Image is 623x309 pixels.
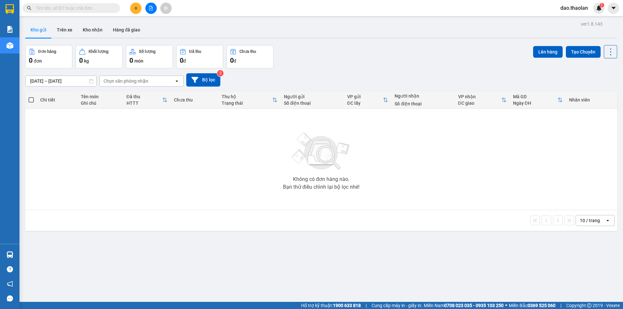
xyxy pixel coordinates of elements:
[510,91,566,109] th: Toggle SortBy
[284,101,341,106] div: Số điện thoại
[38,49,56,54] div: Đơn hàng
[134,58,143,64] span: món
[26,76,96,86] input: Select a date range.
[222,94,272,99] div: Thu hộ
[78,22,108,38] button: Kho nhận
[587,303,592,308] span: copyright
[217,70,224,77] sup: 2
[509,302,556,309] span: Miền Bắc
[458,94,501,99] div: VP nhận
[36,5,112,12] input: Tìm tên, số ĐT hoặc mã đơn
[7,281,13,287] span: notification
[25,22,52,38] button: Kho gửi
[164,6,168,10] span: aim
[569,97,614,102] div: Nhân viên
[52,22,78,38] button: Trên xe
[533,46,563,58] button: Lên hàng
[284,94,341,99] div: Người gửi
[25,45,72,68] button: Đơn hàng0đơn
[189,49,201,54] div: Đã thu
[123,91,171,109] th: Toggle SortBy
[6,26,13,33] img: solution-icon
[180,56,183,64] span: 0
[528,303,556,308] strong: 0369 525 060
[222,101,272,106] div: Trạng thái
[600,3,604,7] sup: 1
[76,45,123,68] button: Khối lượng0kg
[183,58,186,64] span: đ
[230,56,234,64] span: 0
[174,97,215,102] div: Chưa thu
[6,251,13,258] img: warehouse-icon
[239,49,256,54] div: Chưa thu
[581,20,603,28] div: ver 1.8.143
[81,101,120,106] div: Ghi chú
[293,177,349,182] div: Không có đơn hàng nào.
[89,49,108,54] div: Khối lượng
[333,303,361,308] strong: 1900 633 818
[301,302,361,309] span: Hỗ trợ kỹ thuật:
[283,184,360,190] div: Bạn thử điều chỉnh lại bộ lọc nhé!
[596,5,602,11] img: icon-new-feature
[344,91,392,109] th: Toggle SortBy
[134,6,138,10] span: plus
[176,45,223,68] button: Đã thu0đ
[149,6,153,10] span: file-add
[347,94,383,99] div: VP gửi
[347,101,383,106] div: ĐC lấy
[372,302,422,309] span: Cung cấp máy in - giấy in:
[29,56,32,64] span: 0
[127,101,163,106] div: HTTT
[108,22,145,38] button: Hàng đã giao
[127,94,163,99] div: Đã thu
[218,91,281,109] th: Toggle SortBy
[455,91,510,109] th: Toggle SortBy
[40,97,74,102] div: Chi tiết
[104,78,148,84] div: Chọn văn phòng nhận
[84,58,89,64] span: kg
[226,45,274,68] button: Chưa thu0đ
[160,3,172,14] button: aim
[34,58,42,64] span: đơn
[130,3,141,14] button: plus
[555,4,593,12] span: dao.thaolan
[605,218,610,223] svg: open
[580,217,600,224] div: 10 / trang
[6,42,13,49] img: warehouse-icon
[513,94,557,99] div: Mã GD
[505,304,507,307] span: ⚪️
[289,129,354,174] img: svg+xml;base64,PHN2ZyBjbGFzcz0ibGlzdC1wbHVnX19zdmciIHhtbG5zPSJodHRwOi8vd3d3LnczLm9yZy8yMDAwL3N2Zy...
[234,58,236,64] span: đ
[174,78,179,84] svg: open
[79,56,83,64] span: 0
[444,303,504,308] strong: 0708 023 035 - 0935 103 250
[126,45,173,68] button: Số lượng0món
[611,5,617,11] span: caret-down
[129,56,133,64] span: 0
[27,6,31,10] span: search
[145,3,157,14] button: file-add
[513,101,557,106] div: Ngày ĐH
[6,4,14,14] img: logo-vxr
[366,302,367,309] span: |
[566,46,601,58] button: Tạo Chuyến
[7,295,13,302] span: message
[395,101,451,106] div: Số điện thoại
[81,94,120,99] div: Tên món
[601,3,603,7] span: 1
[560,302,561,309] span: |
[186,73,220,87] button: Bộ lọc
[458,101,501,106] div: ĐC giao
[395,93,451,99] div: Người nhận
[424,302,504,309] span: Miền Nam
[608,3,619,14] button: caret-down
[139,49,155,54] div: Số lượng
[7,266,13,272] span: question-circle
